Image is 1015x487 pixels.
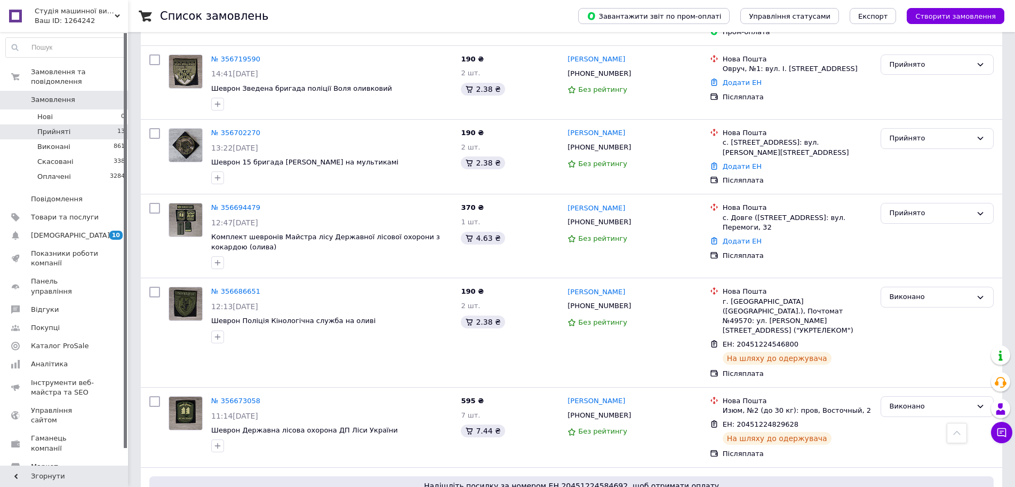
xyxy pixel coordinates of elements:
div: Післяплата [723,369,872,379]
div: Виконано [890,292,972,303]
div: Прийнято [890,133,972,144]
button: Завантажити звіт по пром-оплаті [578,8,730,24]
a: Додати ЕН [723,237,762,245]
span: [PHONE_NUMBER] [568,143,631,151]
a: № 356719590 [211,55,260,63]
span: 0 [121,112,125,122]
div: Нова Пошта [723,128,872,138]
span: ЕН: 20451224829628 [723,420,798,428]
div: Нова Пошта [723,396,872,406]
span: Завантажити звіт по пром-оплаті [587,11,721,21]
img: Фото товару [169,55,202,88]
div: Прийнято [890,208,972,219]
button: Експорт [850,8,897,24]
span: Управління сайтом [31,406,99,425]
span: 12:13[DATE] [211,302,258,311]
a: Фото товару [169,396,203,430]
button: Чат з покупцем [991,422,1012,443]
span: 861 [114,142,125,152]
a: Шеврон Зведена бригада поліції Воля оливковий [211,84,392,92]
span: Показники роботи компанії [31,249,99,268]
span: Управління статусами [749,12,830,20]
span: Виконані [37,142,70,152]
span: [DEMOGRAPHIC_DATA] [31,231,110,240]
span: 338 [114,157,125,167]
div: Виконано [890,401,972,412]
div: 4.63 ₴ [461,232,505,245]
span: Покупці [31,323,60,333]
span: Інструменти веб-майстра та SEO [31,378,99,397]
a: Фото товару [169,287,203,321]
img: Фото товару [169,129,202,162]
div: 2.38 ₴ [461,83,505,96]
a: Фото товару [169,203,203,237]
a: № 356694479 [211,203,260,211]
a: Фото товару [169,54,203,89]
span: Гаманець компанії [31,434,99,453]
a: Додати ЕН [723,78,762,87]
span: 2 шт. [461,302,480,310]
a: Шеврон 15 бригада [PERSON_NAME] на мультикамі [211,158,398,166]
a: Фото товару [169,128,203,162]
h1: Список замовлень [160,10,268,22]
span: Експорт [858,12,888,20]
span: Панель управління [31,277,99,296]
a: Створити замовлення [896,12,1004,20]
img: Фото товару [169,287,202,320]
a: Шеврон Державна лісова охорона ДП Ліси України [211,426,398,434]
button: Створити замовлення [907,8,1004,24]
div: Післяплата [723,251,872,261]
img: Фото товару [169,397,202,430]
span: 7 шт. [461,411,480,419]
span: Товари та послуги [31,213,99,222]
div: Післяплата [723,449,872,459]
span: 12:47[DATE] [211,218,258,227]
span: Без рейтингу [578,160,627,168]
span: [PHONE_NUMBER] [568,218,631,226]
span: [PHONE_NUMBER] [568,69,631,77]
div: Изюм, №2 (до 30 кг): пров, Восточный, 2 [723,406,872,415]
span: [PHONE_NUMBER] [568,411,631,419]
a: [PERSON_NAME] [568,128,625,138]
div: Післяплата [723,92,872,102]
span: 190 ₴ [461,129,484,137]
button: Управління статусами [740,8,839,24]
span: 190 ₴ [461,55,484,63]
a: № 356686651 [211,287,260,295]
div: Післяплата [723,176,872,185]
span: Замовлення [31,95,75,105]
a: [PERSON_NAME] [568,396,625,406]
div: г. [GEOGRAPHIC_DATA] ([GEOGRAPHIC_DATA].), Почтомат №49570: ул. [PERSON_NAME][STREET_ADDRESS] ("У... [723,297,872,336]
div: 2.38 ₴ [461,156,505,169]
div: Нова Пошта [723,203,872,213]
a: № 356702270 [211,129,260,137]
span: 14:41[DATE] [211,69,258,78]
input: Пошук [6,38,125,57]
div: Овруч, №1: вул. І. [STREET_ADDRESS] [723,64,872,74]
span: 13 [117,127,125,137]
span: ЕН: 20451224546800 [723,340,798,348]
span: Маркет [31,462,58,472]
img: Фото товару [169,203,202,237]
a: Комплект шевронів Майстра лісу Державної лісової охорони з кокардою (олива) [211,233,440,251]
span: Замовлення та повідомлення [31,67,128,87]
span: Відгуки [31,305,59,315]
div: Нова Пошта [723,287,872,296]
div: 7.44 ₴ [461,425,505,437]
div: На шляху до одержувача [723,352,832,365]
a: Шеврон Поліція Кінологічна служба на оливі [211,317,375,325]
div: На шляху до одержувача [723,432,832,445]
span: Прийняті [37,127,70,137]
span: 2 шт. [461,69,480,77]
span: Без рейтингу [578,234,627,242]
a: [PERSON_NAME] [568,203,625,214]
div: с. Довге ([STREET_ADDRESS]: вул. Перемоги, 32 [723,213,872,232]
div: Нова Пошта [723,54,872,64]
span: Без рейтингу [578,85,627,93]
span: Повідомлення [31,194,83,204]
